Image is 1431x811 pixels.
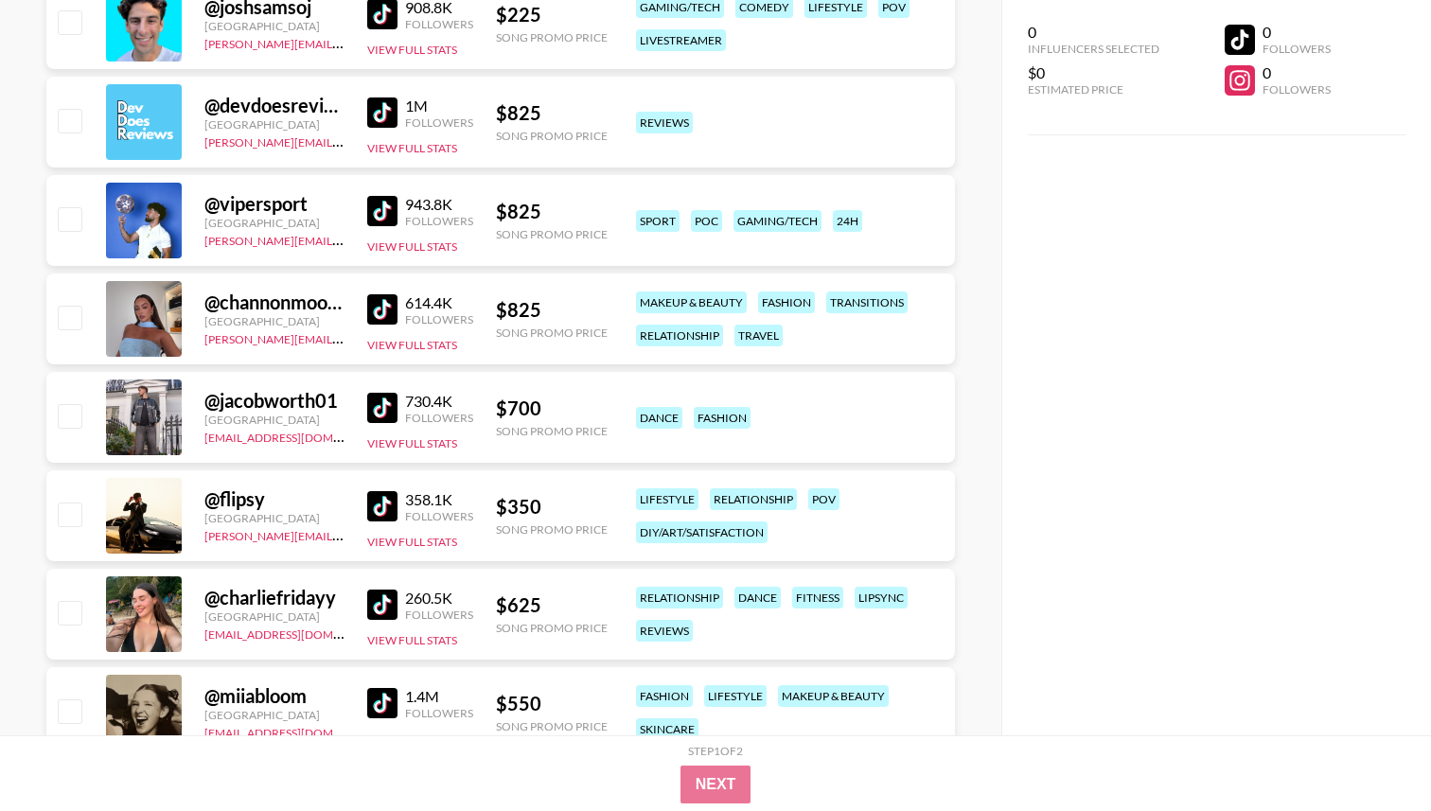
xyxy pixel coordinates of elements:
[204,291,344,314] div: @ channonmooney
[496,593,608,617] div: $ 625
[496,298,608,322] div: $ 825
[496,495,608,519] div: $ 350
[405,608,473,622] div: Followers
[204,413,344,427] div: [GEOGRAPHIC_DATA]
[1028,63,1159,82] div: $0
[405,312,473,326] div: Followers
[204,132,485,150] a: [PERSON_NAME][EMAIL_ADDRESS][DOMAIN_NAME]
[204,525,485,543] a: [PERSON_NAME][EMAIL_ADDRESS][DOMAIN_NAME]
[680,766,751,803] button: Next
[367,97,397,128] img: TikTok
[367,43,457,57] button: View Full Stats
[833,210,862,232] div: 24h
[496,200,608,223] div: $ 825
[204,94,344,117] div: @ devdoesreviews
[1028,82,1159,97] div: Estimated Price
[496,424,608,438] div: Song Promo Price
[204,389,344,413] div: @ jacobworth01
[367,294,397,325] img: TikTok
[636,620,693,642] div: reviews
[405,411,473,425] div: Followers
[367,393,397,423] img: TikTok
[204,511,344,525] div: [GEOGRAPHIC_DATA]
[204,609,344,624] div: [GEOGRAPHIC_DATA]
[1263,23,1331,42] div: 0
[636,685,693,707] div: fashion
[636,29,726,51] div: livestreamer
[496,397,608,420] div: $ 700
[734,587,781,608] div: dance
[367,535,457,549] button: View Full Stats
[688,744,743,758] div: Step 1 of 2
[204,314,344,328] div: [GEOGRAPHIC_DATA]
[204,722,395,740] a: [EMAIL_ADDRESS][DOMAIN_NAME]
[733,210,821,232] div: gaming/tech
[204,192,344,216] div: @ vipersport
[405,687,473,706] div: 1.4M
[758,291,815,313] div: fashion
[405,589,473,608] div: 260.5K
[636,587,723,608] div: relationship
[405,706,473,720] div: Followers
[778,685,889,707] div: makeup & beauty
[636,210,680,232] div: sport
[694,407,751,429] div: fashion
[496,129,608,143] div: Song Promo Price
[405,509,473,523] div: Followers
[367,196,397,226] img: TikTok
[1028,42,1159,56] div: Influencers Selected
[691,210,722,232] div: poc
[367,688,397,718] img: TikTok
[204,33,485,51] a: [PERSON_NAME][EMAIL_ADDRESS][DOMAIN_NAME]
[704,685,767,707] div: lifestyle
[367,633,457,647] button: View Full Stats
[367,338,457,352] button: View Full Stats
[636,407,682,429] div: dance
[405,97,473,115] div: 1M
[367,239,457,254] button: View Full Stats
[496,522,608,537] div: Song Promo Price
[204,328,485,346] a: [PERSON_NAME][EMAIL_ADDRESS][DOMAIN_NAME]
[367,141,457,155] button: View Full Stats
[405,17,473,31] div: Followers
[496,326,608,340] div: Song Promo Price
[1028,23,1159,42] div: 0
[204,487,344,511] div: @ flipsy
[1263,63,1331,82] div: 0
[204,117,344,132] div: [GEOGRAPHIC_DATA]
[792,587,843,608] div: fitness
[405,214,473,228] div: Followers
[204,708,344,722] div: [GEOGRAPHIC_DATA]
[204,230,485,248] a: [PERSON_NAME][EMAIL_ADDRESS][DOMAIN_NAME]
[496,30,608,44] div: Song Promo Price
[405,490,473,509] div: 358.1K
[855,587,908,608] div: lipsync
[204,19,344,33] div: [GEOGRAPHIC_DATA]
[496,719,608,733] div: Song Promo Price
[710,488,797,510] div: relationship
[405,293,473,312] div: 614.4K
[204,624,395,642] a: [EMAIL_ADDRESS][DOMAIN_NAME]
[204,684,344,708] div: @ miiabloom
[636,291,747,313] div: makeup & beauty
[734,325,783,346] div: travel
[204,216,344,230] div: [GEOGRAPHIC_DATA]
[1336,716,1408,788] iframe: Drift Widget Chat Controller
[636,325,723,346] div: relationship
[826,291,908,313] div: transitions
[367,436,457,450] button: View Full Stats
[496,227,608,241] div: Song Promo Price
[367,491,397,521] img: TikTok
[496,621,608,635] div: Song Promo Price
[496,692,608,715] div: $ 550
[636,718,698,740] div: skincare
[496,101,608,125] div: $ 825
[405,195,473,214] div: 943.8K
[405,392,473,411] div: 730.4K
[636,521,768,543] div: diy/art/satisfaction
[496,3,608,26] div: $ 225
[367,732,457,746] button: View Full Stats
[204,427,395,445] a: [EMAIL_ADDRESS][DOMAIN_NAME]
[204,586,344,609] div: @ charliefridayy
[367,590,397,620] img: TikTok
